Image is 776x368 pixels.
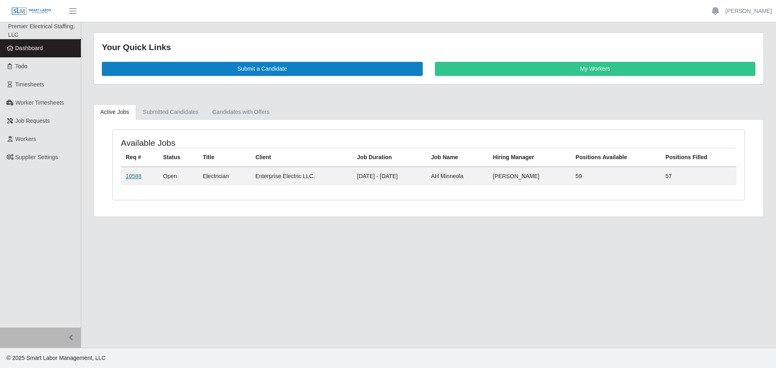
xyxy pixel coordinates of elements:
span: Dashboard [15,45,43,51]
td: AH Minneola [426,167,488,185]
th: Req # [121,148,158,167]
td: Electrician [198,167,251,185]
td: [PERSON_NAME] [488,167,571,185]
a: Submit a Candidate [102,62,423,76]
th: Hiring Manager [488,148,571,167]
span: Timesheets [15,81,44,88]
td: 59 [571,167,660,185]
th: Positions Filled [661,148,736,167]
div: Your Quick Links [102,41,755,54]
th: Status [158,148,198,167]
th: Client [251,148,352,167]
span: Premier Electrical Staffing, LLC [8,23,75,38]
td: [DATE] - [DATE] [352,167,426,185]
th: Job Name [426,148,488,167]
span: Worker Timesheets [15,99,64,106]
td: Enterprise Electric LLC. [251,167,352,185]
th: Positions Available [571,148,660,167]
a: Candidates with Offers [205,104,276,120]
a: [PERSON_NAME] [725,7,772,15]
span: Todo [15,63,27,69]
span: Job Requests [15,118,50,124]
h4: Available Jobs [121,138,370,148]
span: Supplier Settings [15,154,58,160]
span: © 2025 Smart Labor Management, LLC [6,355,105,361]
td: Open [158,167,198,185]
th: Job Duration [352,148,426,167]
a: My Workers [435,62,756,76]
a: 10588 [126,173,141,179]
span: Workers [15,136,36,142]
a: Active Jobs [93,104,136,120]
img: SLM Logo [11,7,52,16]
td: 57 [661,167,736,185]
th: Title [198,148,251,167]
a: Submitted Candidates [136,104,206,120]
